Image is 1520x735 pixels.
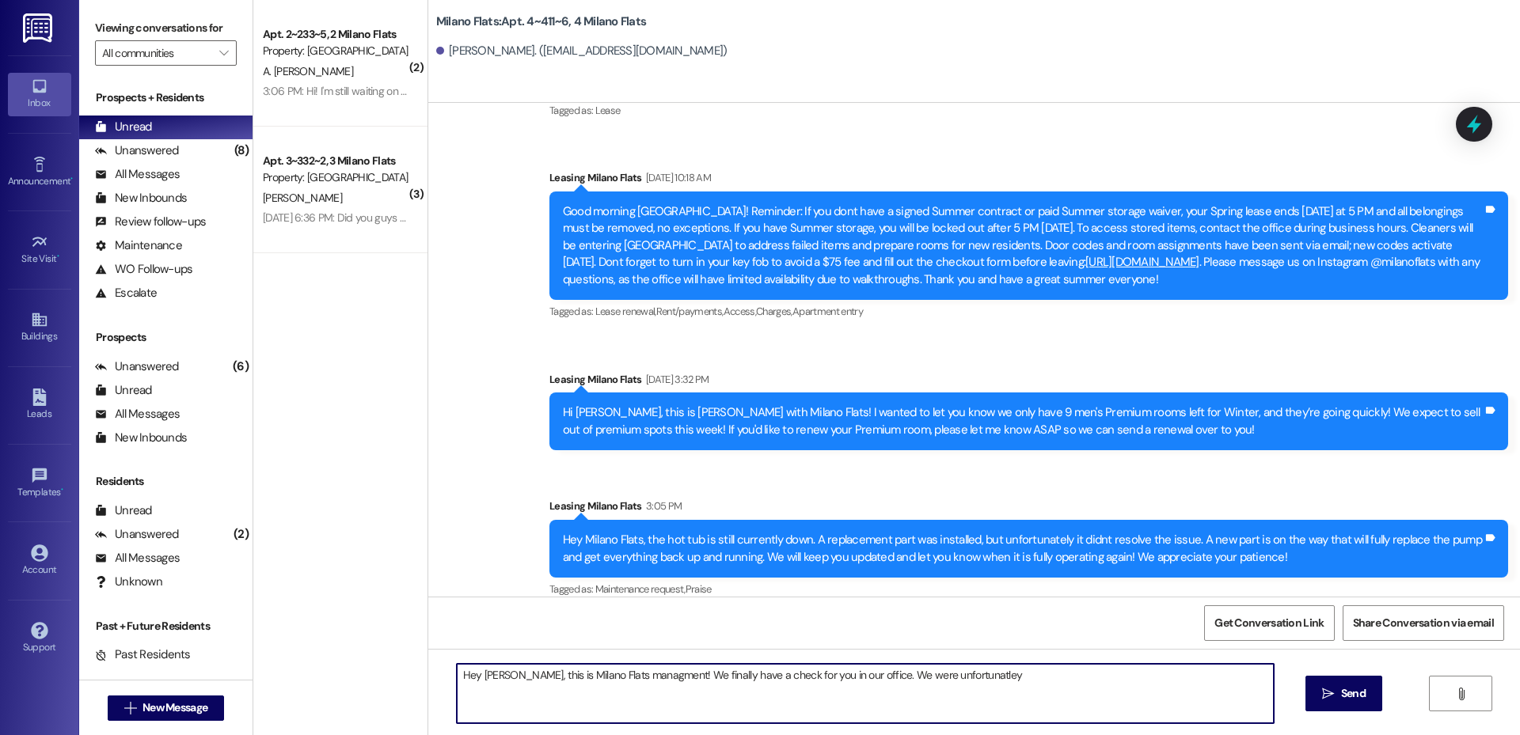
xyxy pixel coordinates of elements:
[792,305,863,318] span: Apartment entry
[1305,676,1382,711] button: Send
[1341,685,1366,702] span: Send
[95,119,152,135] div: Unread
[229,354,253,379] div: (6)
[756,305,792,318] span: Charges ,
[1455,688,1467,700] i: 
[95,526,179,543] div: Unanswered
[95,166,180,183] div: All Messages
[563,203,1483,288] div: Good morning [GEOGRAPHIC_DATA]! Reminder: If you dont have a signed Summer contract or paid Summe...
[95,142,179,159] div: Unanswered
[642,498,682,514] div: 3:05 PM
[642,371,709,388] div: [DATE] 3:32 PM
[95,574,162,590] div: Unknown
[230,522,253,547] div: (2)
[79,473,253,490] div: Residents
[79,618,253,635] div: Past + Future Residents
[686,582,712,596] span: Praise
[95,16,237,40] label: Viewing conversations for
[95,646,191,663] div: Past Residents
[95,502,152,519] div: Unread
[70,173,73,184] span: •
[8,229,71,271] a: Site Visit •
[263,169,409,186] div: Property: [GEOGRAPHIC_DATA] Flats
[95,550,180,566] div: All Messages
[1353,615,1494,631] span: Share Conversation via email
[79,89,253,106] div: Prospects + Residents
[642,169,711,186] div: [DATE] 10:18 AM
[8,462,71,505] a: Templates •
[102,40,211,66] input: All communities
[61,484,63,495] span: •
[124,702,136,714] i: 
[595,104,621,117] span: Lease
[563,532,1483,566] div: Hey Milano Flats, the hot tub is still currently down. A replacement part was installed, but unfo...
[263,64,353,78] span: A. [PERSON_NAME]
[95,406,180,422] div: All Messages
[263,210,591,225] div: [DATE] 6:36 PM: Did you guys get a package for me [DATE] around 1pm?
[656,305,724,318] span: Rent/payments ,
[79,329,253,346] div: Prospects
[549,99,1508,122] div: Tagged as:
[8,384,71,426] a: Leads
[549,578,1508,601] div: Tagged as:
[230,138,253,163] div: (8)
[263,26,409,43] div: Apt. 2~233~5, 2 Milano Flats
[8,540,71,582] a: Account
[95,190,187,206] div: New Inbounds
[595,582,686,596] span: Maintenance request ,
[263,84,585,98] div: 3:06 PM: Hi! I'm still waiting on a feedback about my previous question
[142,699,207,716] span: New Message
[436,43,728,59] div: [PERSON_NAME]. ([EMAIL_ADDRESS][DOMAIN_NAME])
[23,13,55,43] img: ResiDesk Logo
[595,305,656,318] span: Lease renewal ,
[57,251,59,262] span: •
[8,306,71,349] a: Buildings
[1204,605,1334,641] button: Get Conversation Link
[724,305,756,318] span: Access ,
[95,237,182,254] div: Maintenance
[95,358,179,375] div: Unanswered
[8,73,71,116] a: Inbox
[436,13,646,30] b: Milano Flats: Apt. 4~411~6, 4 Milano Flats
[549,169,1508,191] div: Leasing Milano Flats
[263,153,409,169] div: Apt. 3~332~2, 3 Milano Flats
[549,300,1508,323] div: Tagged as:
[263,43,409,59] div: Property: [GEOGRAPHIC_DATA] Flats
[1322,688,1334,700] i: 
[95,382,152,399] div: Unread
[563,404,1483,438] div: Hi [PERSON_NAME], this is [PERSON_NAME] with Milano Flats! I wanted to let you know we only have ...
[549,498,1508,520] div: Leasing Milano Flats
[8,617,71,660] a: Support
[457,664,1274,723] textarea: Hey [PERSON_NAME], this is Milano Flats managment! We finally have a check for you in our office....
[95,214,206,230] div: Review follow-ups
[108,695,225,721] button: New Message
[1085,254,1199,270] a: [URL][DOMAIN_NAME]
[549,371,1508,393] div: Leasing Milano Flats
[95,285,157,301] div: Escalate
[1343,605,1504,641] button: Share Conversation via email
[95,261,192,278] div: WO Follow-ups
[1214,615,1324,631] span: Get Conversation Link
[95,430,187,446] div: New Inbounds
[219,47,228,59] i: 
[263,191,342,205] span: [PERSON_NAME]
